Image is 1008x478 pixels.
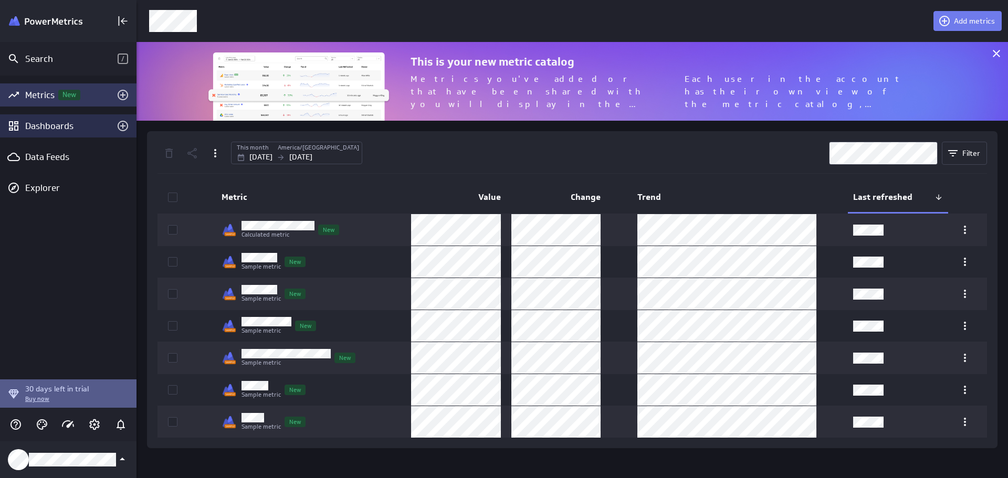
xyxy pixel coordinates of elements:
[285,387,306,392] span: New
[241,262,281,271] p: Sample metric
[222,254,236,269] div: Sample metrics
[319,227,339,232] span: New
[285,419,306,424] span: New
[962,148,980,158] span: Filter
[241,294,281,303] p: Sample metric
[956,381,974,399] div: More actions
[25,395,89,403] p: Buy now
[222,318,236,333] div: Sample metrics
[241,422,281,431] p: Sample metric
[25,120,111,132] div: Dashboards
[118,54,128,64] span: /
[114,117,132,135] div: Create a dashboard
[685,73,915,111] p: Each user in the account has their own view of the metric catalog, which may include metrics they...
[285,259,306,264] span: New
[933,11,1002,31] button: Add metrics
[237,143,269,152] label: This month
[956,253,974,271] div: More actions
[231,142,362,164] div: Sep 01 2025 to Sep 30 2025 America/Toronto (GMT-4:00)
[25,151,111,163] div: Data Feeds
[942,142,987,165] button: Filter
[956,221,974,239] div: More actions
[33,416,51,433] div: Themes
[241,358,331,367] p: Sample metric
[88,418,101,431] svg: Account and settings
[222,383,236,397] div: Sample metrics
[249,152,272,163] p: [DATE]
[183,144,201,162] div: Share
[956,285,974,303] div: More actions
[222,415,236,429] div: Sample metrics
[25,89,111,101] div: Metrics
[62,418,75,431] svg: Usage
[222,383,236,397] img: Klipfolio_Sample.png
[853,192,934,203] span: Last refreshed
[114,12,132,30] div: Collapse
[222,192,401,203] span: Metric
[296,323,316,328] span: New
[478,192,501,203] span: Value
[160,144,178,162] div: Delete
[222,415,236,429] img: Klipfolio_Sample.png
[241,326,291,335] p: Sample metric
[241,390,281,399] p: Sample metric
[335,355,355,360] span: New
[114,86,132,104] div: Add metrics
[289,152,312,163] p: [DATE]
[9,16,82,26] img: Klipfolio PowerMetrics Banner
[571,192,601,203] span: Change
[411,55,915,69] p: This is your new metric catalog
[934,193,943,201] div: Reverse sort direction
[222,350,236,365] div: Sample metrics
[207,52,391,134] img: metric-library-banner.png
[222,286,236,301] img: Klipfolio_Sample.png
[86,416,103,433] div: Account and settings
[222,286,236,301] div: Sample metrics
[206,144,224,162] div: More actions
[278,143,359,152] label: America/[GEOGRAPHIC_DATA]
[637,192,661,203] span: Trend
[58,91,80,98] span: New
[112,416,130,433] div: Notifications
[411,73,668,111] p: Metrics you've added or that have been shared with you will display in the catalog. If you just c...
[231,142,362,164] div: This monthAmerica/[GEOGRAPHIC_DATA][DATE][DATE]
[222,222,236,237] img: Klipfolio_Sample.png
[222,318,236,333] img: Klipfolio_Sample.png
[222,350,236,365] img: Klipfolio_Sample.png
[956,413,974,431] div: More actions
[25,384,89,395] p: 30 days left in trial
[241,230,314,239] p: Calculated metric
[956,349,974,367] div: More actions
[222,254,236,269] img: Klipfolio_Sample.png
[36,418,48,431] svg: Themes
[954,16,995,26] span: Add metrics
[7,416,25,433] div: Help & PowerMetrics Assistant
[956,317,974,335] div: More actions
[25,53,118,65] div: Search
[285,291,306,296] span: New
[25,182,134,194] div: Explorer
[222,222,236,237] div: Sample metrics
